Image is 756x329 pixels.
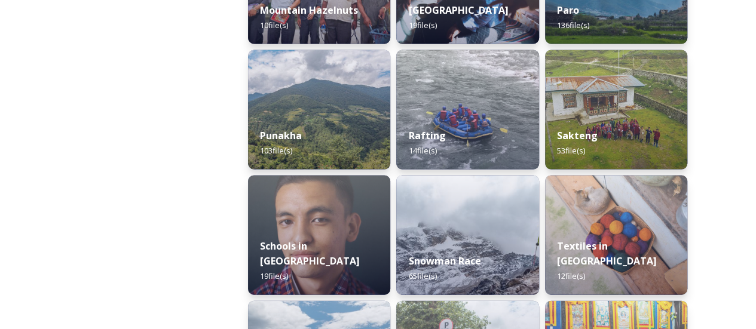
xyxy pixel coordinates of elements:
[408,270,436,281] span: 65 file(s)
[557,239,657,267] strong: Textiles in [GEOGRAPHIC_DATA]
[545,176,687,295] img: _SCH9806.jpg
[408,20,436,30] span: 19 file(s)
[545,50,687,170] img: Sakteng%2520070723%2520by%2520Nantawat-5.jpg
[408,145,436,156] span: 14 file(s)
[557,20,589,30] span: 136 file(s)
[260,129,302,142] strong: Punakha
[557,145,585,156] span: 53 file(s)
[396,50,538,170] img: f73f969a-3aba-4d6d-a863-38e7472ec6b1.JPG
[557,270,585,281] span: 12 file(s)
[248,176,390,295] img: _SCH2151_FINAL_RGB.jpg
[260,4,358,17] strong: Mountain Hazelnuts
[260,270,288,281] span: 19 file(s)
[557,129,598,142] strong: Sakteng
[408,254,480,267] strong: Snowman Race
[260,239,360,267] strong: Schools in [GEOGRAPHIC_DATA]
[396,176,538,295] img: Snowman%2520Race41.jpg
[260,20,288,30] span: 10 file(s)
[260,145,292,156] span: 103 file(s)
[408,129,445,142] strong: Rafting
[248,50,390,170] img: 2022-10-01%252012.59.42.jpg
[557,4,579,17] strong: Paro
